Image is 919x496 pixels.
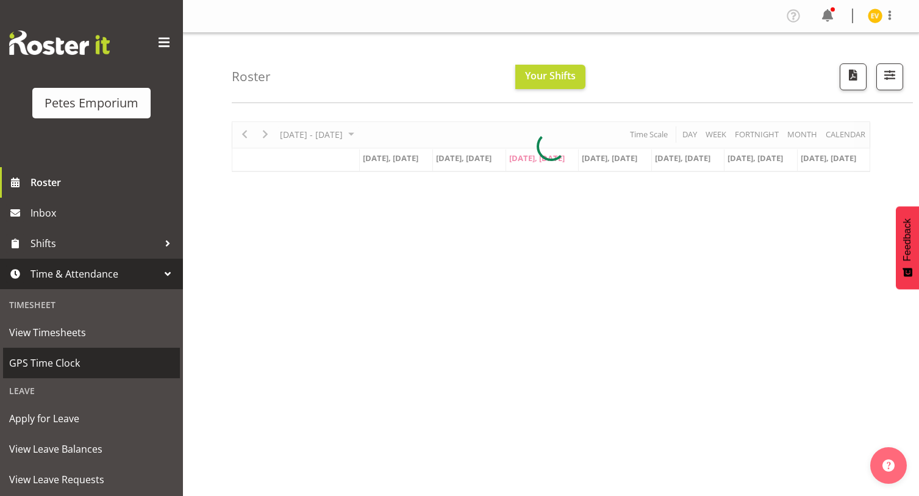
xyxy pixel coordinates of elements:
[3,317,180,348] a: View Timesheets
[9,354,174,372] span: GPS Time Clock
[9,440,174,458] span: View Leave Balances
[3,464,180,495] a: View Leave Requests
[3,403,180,434] a: Apply for Leave
[30,265,159,283] span: Time & Attendance
[232,70,271,84] h4: Roster
[45,94,138,112] div: Petes Emporium
[9,323,174,342] span: View Timesheets
[9,31,110,55] img: Rosterit website logo
[876,63,903,90] button: Filter Shifts
[902,218,913,261] span: Feedback
[868,9,882,23] img: eva-vailini10223.jpg
[882,459,895,472] img: help-xxl-2.png
[840,63,867,90] button: Download a PDF of the roster according to the set date range.
[30,234,159,253] span: Shifts
[30,173,177,192] span: Roster
[9,409,174,428] span: Apply for Leave
[3,434,180,464] a: View Leave Balances
[525,69,576,82] span: Your Shifts
[3,348,180,378] a: GPS Time Clock
[30,204,177,222] span: Inbox
[3,292,180,317] div: Timesheet
[3,378,180,403] div: Leave
[515,65,585,89] button: Your Shifts
[896,206,919,289] button: Feedback - Show survey
[9,470,174,489] span: View Leave Requests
